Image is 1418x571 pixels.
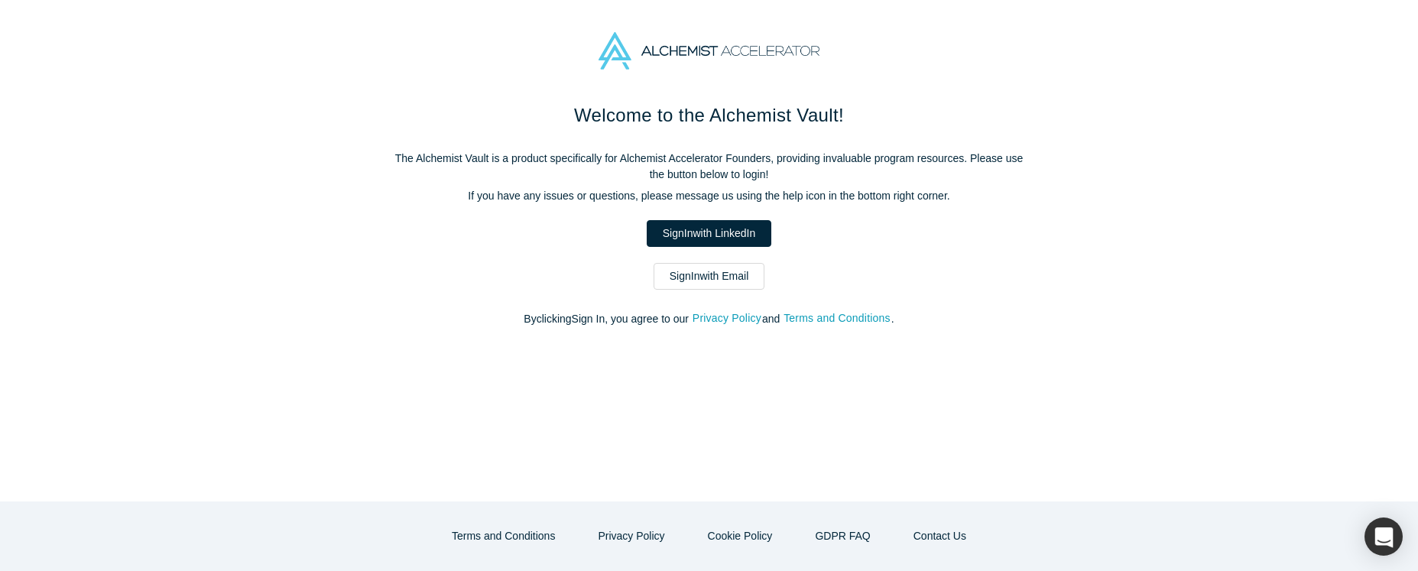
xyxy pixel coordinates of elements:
[388,102,1030,129] h1: Welcome to the Alchemist Vault!
[692,310,762,327] button: Privacy Policy
[783,310,891,327] button: Terms and Conditions
[799,523,886,550] a: GDPR FAQ
[582,523,680,550] button: Privacy Policy
[692,523,789,550] button: Cookie Policy
[436,523,571,550] button: Terms and Conditions
[388,151,1030,183] p: The Alchemist Vault is a product specifically for Alchemist Accelerator Founders, providing inval...
[654,263,765,290] a: SignInwith Email
[388,188,1030,204] p: If you have any issues or questions, please message us using the help icon in the bottom right co...
[897,523,982,550] button: Contact Us
[599,32,819,70] img: Alchemist Accelerator Logo
[647,220,771,247] a: SignInwith LinkedIn
[388,311,1030,327] p: By clicking Sign In , you agree to our and .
